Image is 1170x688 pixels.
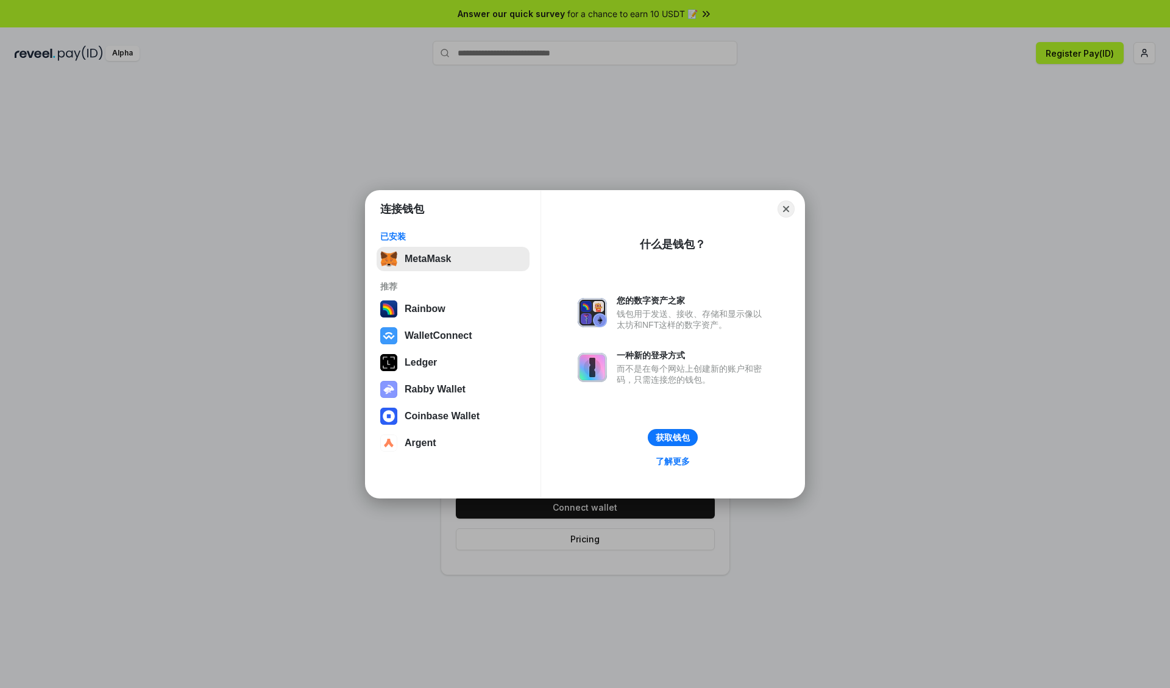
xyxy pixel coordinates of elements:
[648,453,697,469] a: 了解更多
[380,250,397,268] img: svg+xml,%3Csvg%20fill%3D%22none%22%20height%3D%2233%22%20viewBox%3D%220%200%2035%2033%22%20width%...
[377,247,530,271] button: MetaMask
[617,363,768,385] div: 而不是在每个网站上创建新的账户和密码，只需连接您的钱包。
[578,298,607,327] img: svg+xml,%3Csvg%20xmlns%3D%22http%3A%2F%2Fwww.w3.org%2F2000%2Fsvg%22%20fill%3D%22none%22%20viewBox...
[377,377,530,402] button: Rabby Wallet
[377,324,530,348] button: WalletConnect
[405,254,451,264] div: MetaMask
[405,384,466,395] div: Rabby Wallet
[778,200,795,218] button: Close
[380,281,526,292] div: 推荐
[405,438,436,449] div: Argent
[380,327,397,344] img: svg+xml,%3Csvg%20width%3D%2228%22%20height%3D%2228%22%20viewBox%3D%220%200%2028%2028%22%20fill%3D...
[377,431,530,455] button: Argent
[640,237,706,252] div: 什么是钱包？
[656,432,690,443] div: 获取钱包
[405,303,445,314] div: Rainbow
[380,408,397,425] img: svg+xml,%3Csvg%20width%3D%2228%22%20height%3D%2228%22%20viewBox%3D%220%200%2028%2028%22%20fill%3D...
[656,456,690,467] div: 了解更多
[380,434,397,452] img: svg+xml,%3Csvg%20width%3D%2228%22%20height%3D%2228%22%20viewBox%3D%220%200%2028%2028%22%20fill%3D...
[380,300,397,317] img: svg+xml,%3Csvg%20width%3D%22120%22%20height%3D%22120%22%20viewBox%3D%220%200%20120%20120%22%20fil...
[380,231,526,242] div: 已安装
[617,295,768,306] div: 您的数字资产之家
[405,411,480,422] div: Coinbase Wallet
[405,330,472,341] div: WalletConnect
[377,350,530,375] button: Ledger
[578,353,607,382] img: svg+xml,%3Csvg%20xmlns%3D%22http%3A%2F%2Fwww.w3.org%2F2000%2Fsvg%22%20fill%3D%22none%22%20viewBox...
[377,297,530,321] button: Rainbow
[377,404,530,428] button: Coinbase Wallet
[617,308,768,330] div: 钱包用于发送、接收、存储和显示像以太坊和NFT这样的数字资产。
[380,202,424,216] h1: 连接钱包
[380,354,397,371] img: svg+xml,%3Csvg%20xmlns%3D%22http%3A%2F%2Fwww.w3.org%2F2000%2Fsvg%22%20width%3D%2228%22%20height%3...
[617,350,768,361] div: 一种新的登录方式
[648,429,698,446] button: 获取钱包
[405,357,437,368] div: Ledger
[380,381,397,398] img: svg+xml,%3Csvg%20xmlns%3D%22http%3A%2F%2Fwww.w3.org%2F2000%2Fsvg%22%20fill%3D%22none%22%20viewBox...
